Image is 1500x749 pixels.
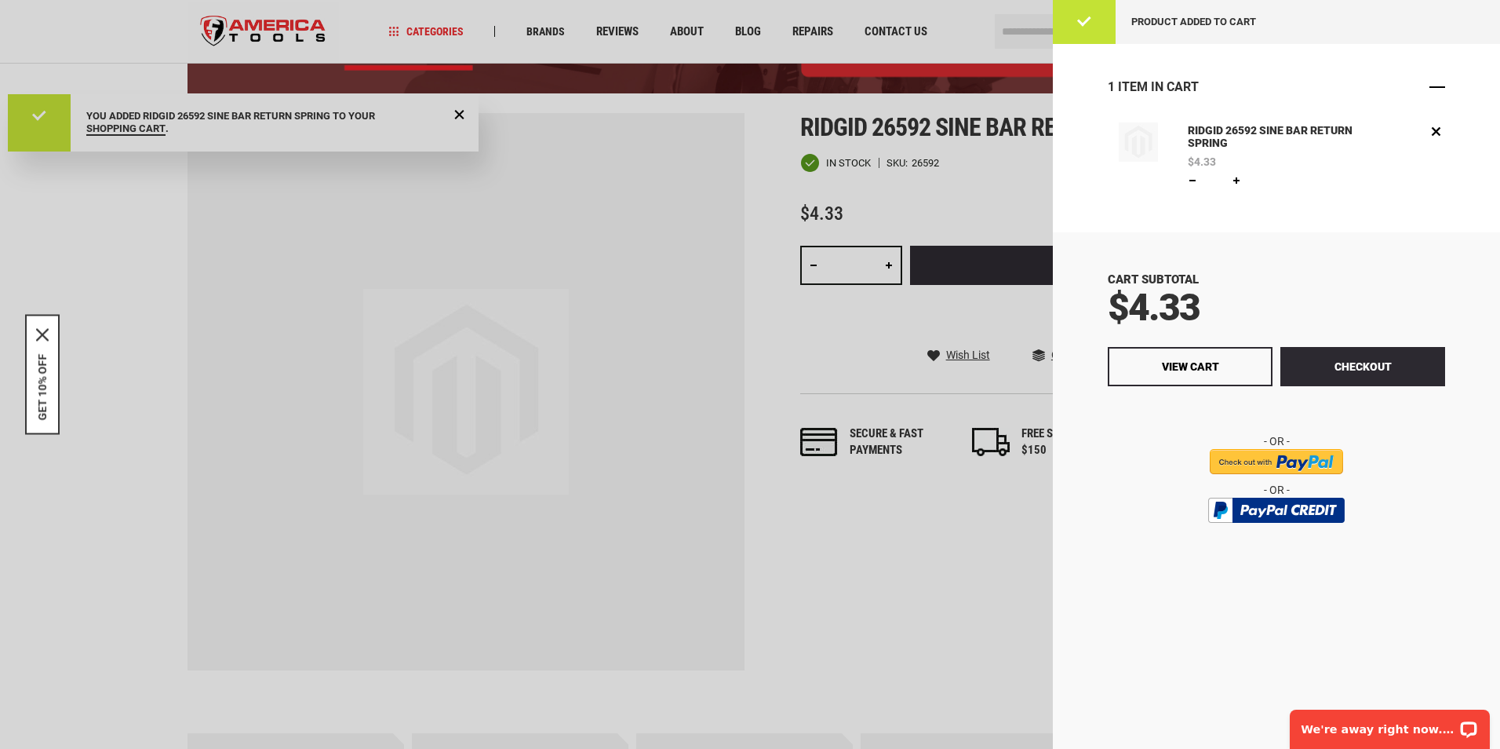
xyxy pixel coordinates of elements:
[1162,360,1219,373] span: View Cart
[36,329,49,342] button: Close
[1119,122,1158,162] img: RIDGID 26592 SINE BAR RETURN SPRING
[1218,527,1335,544] img: btn_bml_text.png
[1108,122,1169,189] a: RIDGID 26592 SINE BAR RETURN SPRING
[1188,156,1216,167] span: $4.33
[1280,347,1445,386] button: Checkout
[1108,347,1272,386] a: View Cart
[36,329,49,342] svg: close icon
[1429,79,1445,95] button: Close
[1131,16,1256,27] span: Product added to cart
[1118,79,1199,94] span: Item in Cart
[1108,285,1200,330] span: $4.33
[1108,272,1199,287] span: Cart Subtotal
[1280,700,1500,749] iframe: LiveChat chat widget
[36,354,49,421] button: GET 10% OFF
[1184,122,1364,152] a: RIDGID 26592 SINE BAR RETURN SPRING
[1108,79,1115,94] span: 1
